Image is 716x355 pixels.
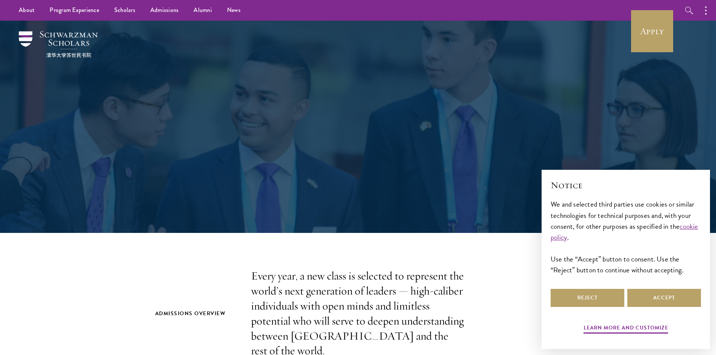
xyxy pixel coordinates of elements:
[19,31,98,57] img: Schwarzman Scholars
[551,289,624,307] button: Reject
[631,10,673,52] a: Apply
[551,199,701,275] div: We and selected third parties use cookies or similar technologies for technical purposes and, wit...
[551,221,698,243] a: cookie policy
[155,309,236,318] h2: Admissions Overview
[584,323,668,335] button: Learn more and customize
[551,179,701,192] h2: Notice
[627,289,701,307] button: Accept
